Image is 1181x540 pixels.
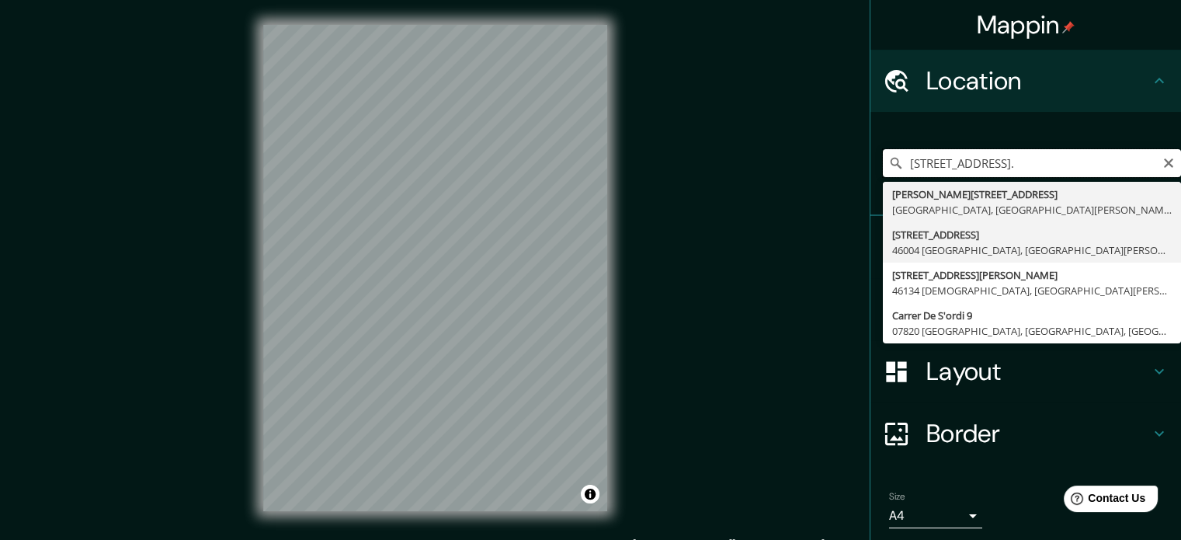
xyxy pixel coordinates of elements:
[926,65,1150,96] h4: Location
[892,186,1172,202] div: [PERSON_NAME][STREET_ADDRESS]
[889,490,905,503] label: Size
[892,323,1172,339] div: 07820 [GEOGRAPHIC_DATA], [GEOGRAPHIC_DATA], [GEOGRAPHIC_DATA]
[926,356,1150,387] h4: Layout
[870,402,1181,465] div: Border
[892,242,1172,258] div: 46004 [GEOGRAPHIC_DATA], [GEOGRAPHIC_DATA][PERSON_NAME], [GEOGRAPHIC_DATA]
[581,485,599,503] button: Toggle attribution
[892,308,1172,323] div: Carrer De S'ordi 9
[870,340,1181,402] div: Layout
[889,503,982,528] div: A4
[892,267,1172,283] div: [STREET_ADDRESS][PERSON_NAME]
[892,202,1172,218] div: [GEOGRAPHIC_DATA], [GEOGRAPHIC_DATA][PERSON_NAME], [GEOGRAPHIC_DATA]
[926,418,1150,449] h4: Border
[870,216,1181,278] div: Pins
[870,50,1181,112] div: Location
[892,283,1172,298] div: 46134 [DEMOGRAPHIC_DATA], [GEOGRAPHIC_DATA][PERSON_NAME], [GEOGRAPHIC_DATA]
[1162,155,1175,169] button: Clear
[263,25,607,511] canvas: Map
[883,149,1181,177] input: Pick your city or area
[977,9,1075,40] h4: Mappin
[892,227,1172,242] div: [STREET_ADDRESS]
[1043,479,1164,523] iframe: Help widget launcher
[870,278,1181,340] div: Style
[1062,21,1075,33] img: pin-icon.png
